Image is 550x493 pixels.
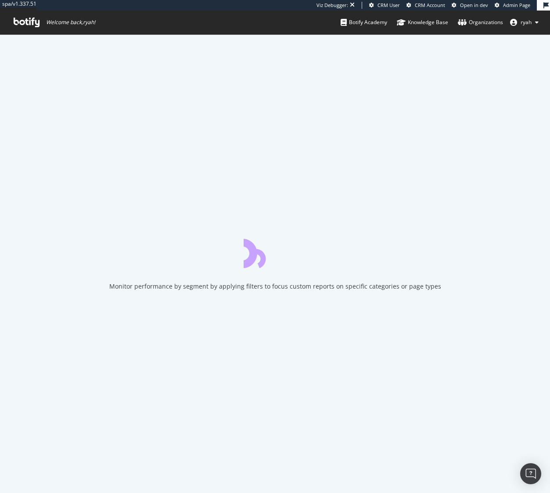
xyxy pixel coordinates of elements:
div: Viz Debugger: [316,2,348,9]
a: Knowledge Base [397,11,448,34]
span: ryah [521,18,532,26]
span: CRM User [377,2,400,8]
a: Botify Academy [341,11,387,34]
a: Admin Page [495,2,530,9]
div: Knowledge Base [397,18,448,27]
span: Open in dev [460,2,488,8]
span: Welcome back, ryah ! [46,19,95,26]
a: CRM Account [406,2,445,9]
span: Admin Page [503,2,530,8]
span: CRM Account [415,2,445,8]
a: CRM User [369,2,400,9]
div: Monitor performance by segment by applying filters to focus custom reports on specific categories... [109,282,441,291]
button: ryah [503,15,546,29]
a: Organizations [458,11,503,34]
div: Organizations [458,18,503,27]
div: Open Intercom Messenger [520,463,541,484]
div: animation [244,236,307,268]
div: Botify Academy [341,18,387,27]
a: Open in dev [452,2,488,9]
